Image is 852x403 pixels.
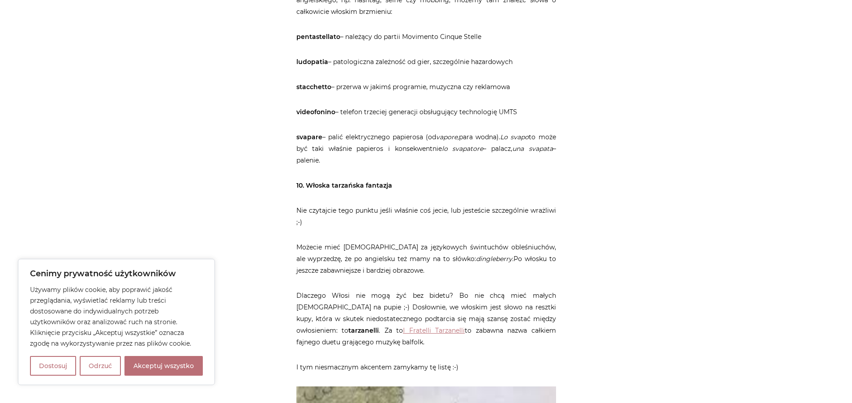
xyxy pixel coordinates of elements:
[296,56,556,68] p: – patologiczna zależność od gier, szczególnie hazardowych
[30,284,203,349] p: Używamy plików cookie, aby poprawić jakość przeglądania, wyświetlać reklamy lub treści dostosowan...
[296,361,556,373] p: I tym niesmacznym akcentem zamykamy tę listę :-)
[296,131,556,166] p: – palić elektrycznego papierosa (od para wodna). to może być taki właśnie papieros i konsekwentni...
[296,81,556,93] p: – przerwa w jakimś programie, muzyczna czy reklamowa
[512,145,553,153] em: una svapata
[348,326,379,334] strong: tarzanelli
[296,33,340,41] strong: pentastellato
[476,255,514,263] em: dingleberry.
[296,108,335,116] strong: videofonino
[296,31,556,43] p: – należący do partii Movimento Cinque Stelle
[296,58,328,66] strong: ludopatia
[30,268,203,279] p: Cenimy prywatność użytkowników
[436,133,459,141] em: vapore,
[80,356,121,376] button: Odrzuć
[500,133,529,141] em: Lo svapo
[296,106,556,118] p: – telefon trzeciej generacji obsługujący technologię UMTS
[296,181,392,189] strong: 10. Włoska tarzańska fantazja
[296,290,556,348] p: Dlaczego Włosi nie mogą żyć bez bidetu? Bo nie chcą mieć małych [DEMOGRAPHIC_DATA] na pupie ;-) D...
[442,145,484,153] em: lo svapatore
[296,133,322,141] strong: svapare
[124,356,203,376] button: Akceptuj wszystko
[30,356,76,376] button: Dostosuj
[296,205,556,228] p: Nie czytajcie tego punktu jeśli właśnie coś jecie, lub jesteście szczególnie wrażliwi ;-)
[403,326,465,334] a: I Fratelli Tarzanelli
[296,83,331,91] strong: stacchetto
[296,241,556,276] p: Możecie mieć [DEMOGRAPHIC_DATA] za językowych świntuchów obleśniuchów, ale wyprzedzę, że po angie...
